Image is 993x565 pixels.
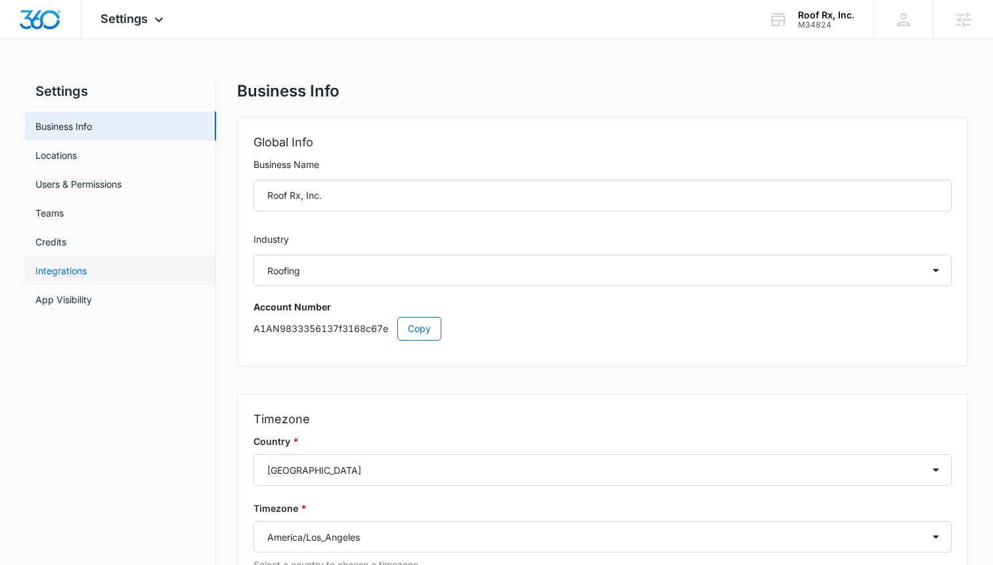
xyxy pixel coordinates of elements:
[397,317,441,341] button: Copy
[798,10,854,20] div: account name
[35,206,64,220] a: Teams
[25,81,216,101] h2: Settings
[237,81,340,101] h1: Business Info
[254,410,952,429] h2: Timezone
[100,12,148,26] span: Settings
[408,322,431,336] span: Copy
[254,317,952,341] p: A1AN9833356137f3168c67e
[35,119,92,133] a: Business Info
[254,301,331,312] strong: Account Number
[254,501,952,516] label: Timezone
[35,177,121,191] a: Users & Permissions
[254,232,952,247] label: Industry
[798,20,854,30] div: account id
[35,235,66,249] a: Credits
[35,148,77,162] a: Locations
[254,434,952,449] label: Country
[35,293,92,306] a: App Visibility
[254,157,952,172] label: Business Name
[35,264,87,278] a: Integrations
[254,133,952,152] h2: Global Info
